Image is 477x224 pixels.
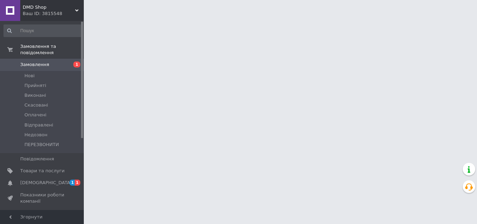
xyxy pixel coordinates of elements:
span: Прийняті [24,82,46,89]
span: 1 [69,180,75,186]
span: Показники роботи компанії [20,192,65,204]
span: ПЕРЕЗВОНИТИ [24,142,59,148]
span: Відправлені [24,122,53,128]
span: Замовлення [20,62,49,68]
span: DMD Shop [23,4,75,10]
span: Оплачені [24,112,46,118]
div: Ваш ID: 3815548 [23,10,84,17]
span: Недозвон [24,132,47,138]
span: [DEMOGRAPHIC_DATA] [20,180,72,186]
span: Товари та послуги [20,168,65,174]
span: 1 [75,180,80,186]
span: Повідомлення [20,156,54,162]
span: Нові [24,73,35,79]
input: Пошук [3,24,82,37]
span: Скасовані [24,102,48,108]
span: 1 [73,62,80,67]
span: Замовлення та повідомлення [20,43,84,56]
span: Виконані [24,92,46,99]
